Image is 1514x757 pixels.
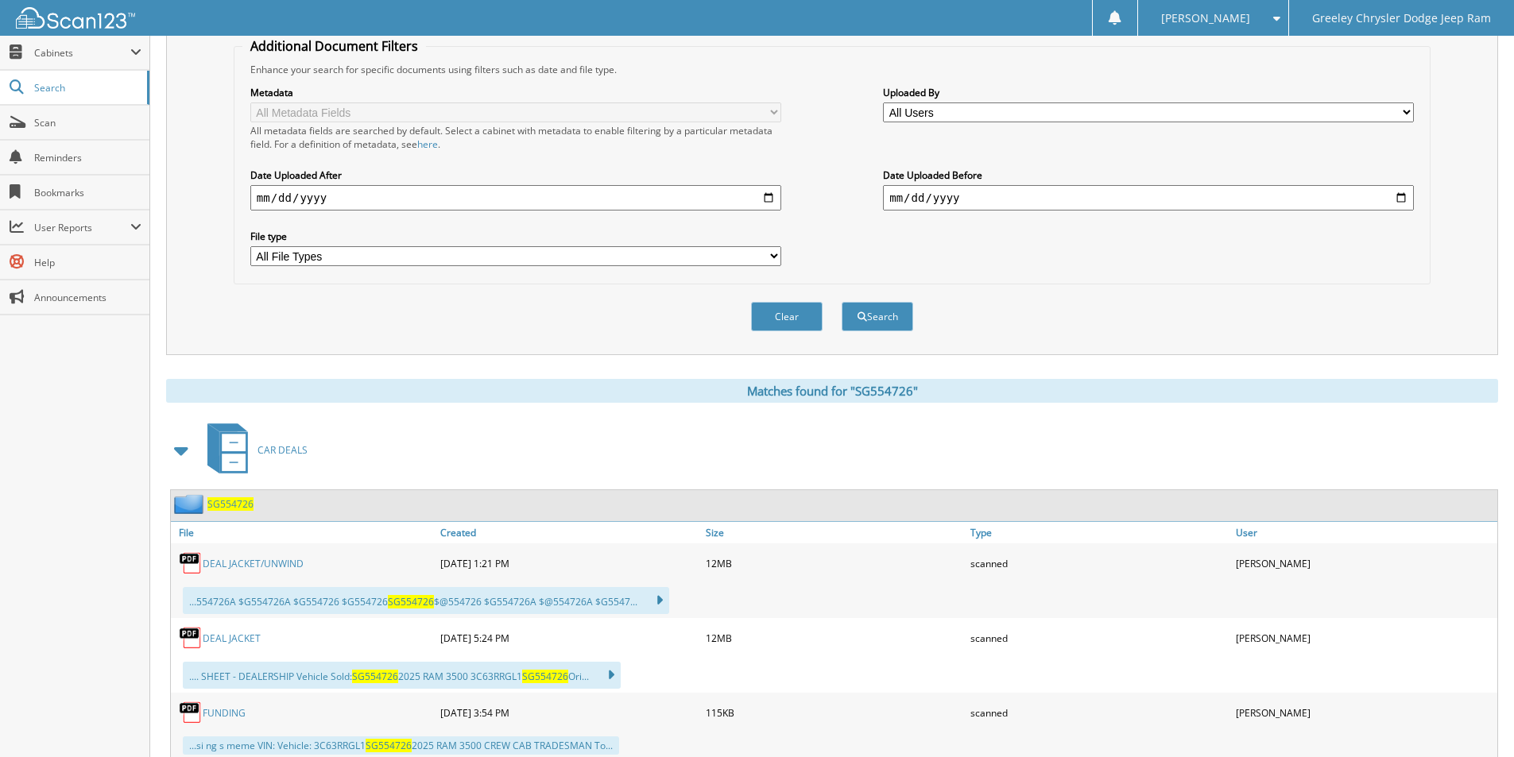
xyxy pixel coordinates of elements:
[34,116,141,129] span: Scan
[171,522,436,543] a: File
[34,46,130,60] span: Cabinets
[34,221,130,234] span: User Reports
[207,497,254,511] a: SG554726
[179,626,203,650] img: PDF.png
[183,736,619,755] div: ...si ng s meme VIN: Vehicle: 3C63RRGL1 2025 RAM 3500 CREW CAB TRADESMAN To...
[702,547,967,579] div: 12MB
[966,622,1232,654] div: scanned
[883,86,1414,99] label: Uploaded By
[966,522,1232,543] a: Type
[250,86,781,99] label: Metadata
[522,670,568,683] span: SG554726
[436,522,702,543] a: Created
[1161,14,1250,23] span: [PERSON_NAME]
[34,256,141,269] span: Help
[203,631,261,645] a: DEAL JACKET
[34,291,141,304] span: Announcements
[242,63,1422,76] div: Enhance your search for specific documents using filters such as date and file type.
[352,670,398,683] span: SG554726
[250,185,781,210] input: start
[34,186,141,199] span: Bookmarks
[242,37,426,55] legend: Additional Document Filters
[250,124,781,151] div: All metadata fields are searched by default. Select a cabinet with metadata to enable filtering b...
[250,168,781,182] label: Date Uploaded After
[883,168,1414,182] label: Date Uploaded Before
[417,137,438,151] a: here
[1435,681,1514,757] iframe: Chat Widget
[250,230,781,243] label: File type
[16,7,135,29] img: scan123-logo-white.svg
[702,697,967,728] div: 115KB
[179,701,203,724] img: PDF.png
[751,302,823,331] button: Clear
[183,587,669,614] div: ...554726A $G554726A $G554726 $G554726 $@554726 $G554726A $@554726A $G5547...
[702,622,967,654] div: 12MB
[702,522,967,543] a: Size
[966,547,1232,579] div: scanned
[34,81,139,95] span: Search
[366,739,412,752] span: SG554726
[966,697,1232,728] div: scanned
[1232,547,1497,579] div: [PERSON_NAME]
[166,379,1498,403] div: Matches found for "SG554726"
[1232,622,1497,654] div: [PERSON_NAME]
[203,557,304,570] a: DEAL JACKET/UNWIND
[436,697,702,728] div: [DATE] 3:54 PM
[1232,697,1497,728] div: [PERSON_NAME]
[179,551,203,575] img: PDF.png
[1232,522,1497,543] a: User
[34,151,141,164] span: Reminders
[203,706,246,720] a: FUNDING
[183,662,621,689] div: .... SHEET - DEALERSHIP Vehicle Sold: 2025 RAM 3500 3C63RRGL1 Ori...
[436,547,702,579] div: [DATE] 1:21 PM
[198,419,308,481] a: CAR DEALS
[257,443,308,457] span: CAR DEALS
[436,622,702,654] div: [DATE] 5:24 PM
[1312,14,1491,23] span: Greeley Chrysler Dodge Jeep Ram
[388,595,434,608] span: SG554726
[174,494,207,514] img: folder2.png
[842,302,913,331] button: Search
[883,185,1414,210] input: end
